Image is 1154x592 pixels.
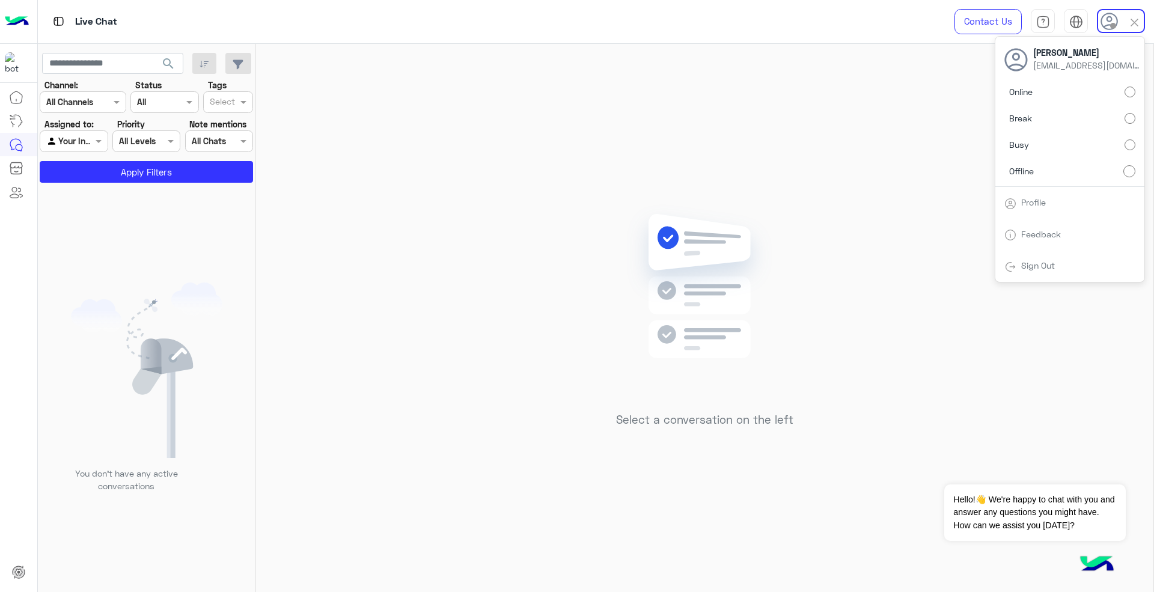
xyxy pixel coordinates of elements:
[1021,260,1055,270] a: Sign Out
[208,79,227,91] label: Tags
[71,282,222,458] img: empty users
[75,14,117,30] p: Live Chat
[44,118,94,130] label: Assigned to:
[161,56,176,71] span: search
[154,53,183,79] button: search
[5,52,26,74] img: 713415422032625
[117,118,145,130] label: Priority
[1033,46,1141,59] span: [PERSON_NAME]
[1021,197,1046,207] a: Profile
[1125,87,1135,97] input: Online
[1004,198,1016,210] img: tab
[1009,165,1034,177] span: Offline
[1076,544,1118,586] img: hulul-logo.png
[1004,261,1016,273] img: tab
[944,484,1125,541] span: Hello!👋 We're happy to chat with you and answer any questions you might have. How can we assist y...
[135,79,162,91] label: Status
[1009,112,1032,124] span: Break
[1123,165,1135,177] input: Offline
[44,79,78,91] label: Channel:
[189,118,246,130] label: Note mentions
[1004,229,1016,241] img: tab
[1125,139,1135,150] input: Busy
[1033,59,1141,72] span: [EMAIL_ADDRESS][DOMAIN_NAME]
[1128,16,1141,29] img: close
[208,95,235,111] div: Select
[51,14,66,29] img: tab
[618,204,792,404] img: no messages
[1031,9,1055,34] a: tab
[1036,15,1050,29] img: tab
[1021,229,1061,239] a: Feedback
[954,9,1022,34] a: Contact Us
[1125,113,1135,124] input: Break
[1009,138,1029,151] span: Busy
[66,467,187,493] p: You don’t have any active conversations
[616,413,793,427] h5: Select a conversation on the left
[1069,15,1083,29] img: tab
[5,9,29,34] img: Logo
[1009,85,1033,98] span: Online
[40,161,253,183] button: Apply Filters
